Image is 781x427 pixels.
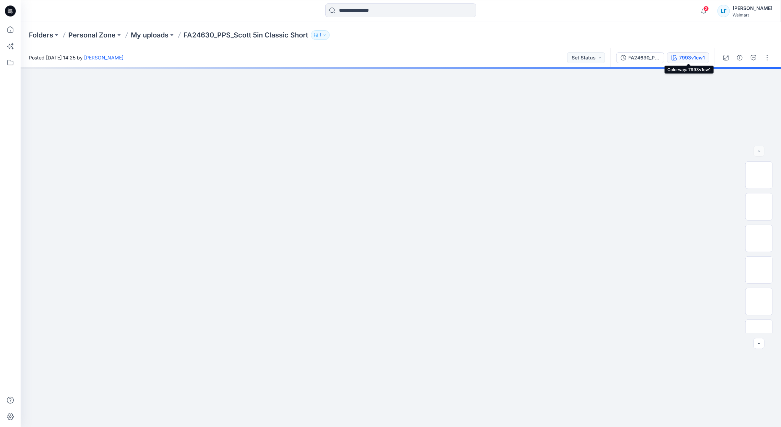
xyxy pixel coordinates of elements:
button: 1 [311,30,330,40]
button: Details [734,52,745,63]
span: 2 [703,6,709,11]
a: Folders [29,30,53,40]
div: LF [718,5,730,17]
div: [PERSON_NAME] [733,4,772,12]
div: 7993v1cw1 [679,54,705,61]
button: 7993v1cw1 [667,52,709,63]
div: FA24630_PPS_Scott 5in Classic Short [628,54,660,61]
div: Walmart [733,12,772,18]
p: FA24630_PPS_Scott 5in Classic Short [184,30,308,40]
a: My uploads [131,30,168,40]
a: Personal Zone [68,30,116,40]
a: [PERSON_NAME] [84,55,124,60]
p: 1 [319,31,321,39]
span: Posted [DATE] 14:25 by [29,54,124,61]
button: FA24630_PPS_Scott 5in Classic Short [616,52,664,63]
